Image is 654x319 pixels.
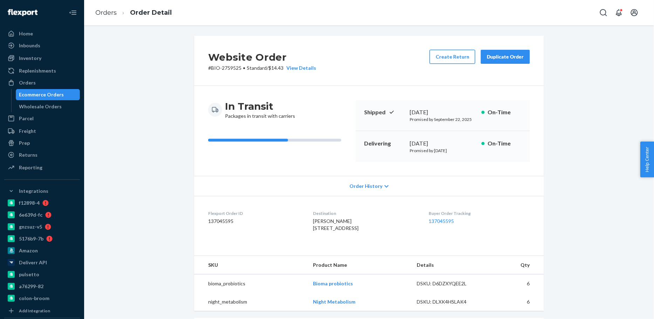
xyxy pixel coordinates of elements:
[364,108,404,116] p: Shipped
[4,197,80,209] a: f12898-4
[243,65,245,71] span: •
[4,65,80,76] a: Replenishments
[364,140,404,148] p: Delivering
[4,269,80,280] a: pulsetto
[194,274,307,293] td: bioma_probiotics
[19,30,33,37] div: Home
[488,274,544,293] td: 6
[4,113,80,124] a: Parcel
[19,164,42,171] div: Reporting
[4,307,80,315] a: Add Integration
[4,185,80,197] button: Integrations
[19,103,62,110] div: Wholesale Orders
[19,259,47,266] div: Deliverr API
[597,6,611,20] button: Open Search Box
[313,299,355,305] a: Night Metabolism
[284,65,316,72] button: View Details
[19,79,36,86] div: Orders
[612,6,626,20] button: Open notifications
[19,115,34,122] div: Parcel
[66,6,80,20] button: Close Navigation
[95,9,117,16] a: Orders
[4,257,80,268] a: Deliverr API
[16,89,80,100] a: Ecommerce Orders
[194,256,307,274] th: SKU
[19,151,38,158] div: Returns
[488,140,522,148] p: On-Time
[19,140,30,147] div: Prep
[19,42,40,49] div: Inbounds
[4,28,80,39] a: Home
[417,280,483,287] div: DSKU: D6DZXYQEE2L
[19,283,43,290] div: a76299-82
[90,2,177,23] ol: breadcrumbs
[225,100,295,113] h3: In Transit
[429,210,530,216] dt: Buyer Order Tracking
[19,67,56,74] div: Replenishments
[307,256,411,274] th: Product Name
[4,137,80,149] a: Prep
[313,280,353,286] a: Bioma probiotics
[488,293,544,311] td: 6
[19,128,36,135] div: Freight
[19,223,42,230] div: gnzsuz-v5
[19,247,38,254] div: Amazon
[488,256,544,274] th: Qty
[4,281,80,292] a: a76299-82
[411,256,489,274] th: Details
[208,210,302,216] dt: Flexport Order ID
[410,148,476,154] p: Promised by [DATE]
[4,221,80,232] a: gnzsuz-v5
[19,55,41,62] div: Inventory
[481,50,530,64] button: Duplicate Order
[640,142,654,177] button: Help Center
[487,53,524,60] div: Duplicate Order
[4,53,80,64] a: Inventory
[16,101,80,112] a: Wholesale Orders
[130,9,172,16] a: Order Detail
[4,245,80,256] a: Amazon
[627,6,641,20] button: Open account menu
[4,233,80,244] a: 5176b9-7b
[417,298,483,305] div: DSKU: DLXK4HSLAK4
[19,308,50,314] div: Add Integration
[19,91,64,98] div: Ecommerce Orders
[488,108,522,116] p: On-Time
[225,100,295,120] div: Packages in transit with carriers
[313,210,417,216] dt: Destination
[194,293,307,311] td: night_metabolism
[4,162,80,173] a: Reporting
[19,211,42,218] div: 6e639d-fc
[410,108,476,116] div: [DATE]
[19,188,48,195] div: Integrations
[410,140,476,148] div: [DATE]
[4,293,80,304] a: colon-broom
[247,65,267,71] span: Standard
[19,235,43,242] div: 5176b9-7b
[349,183,383,190] span: Order History
[313,218,359,231] span: [PERSON_NAME] [STREET_ADDRESS]
[4,77,80,88] a: Orders
[208,218,302,225] dd: 137045595
[19,271,39,278] div: pulsetto
[410,116,476,122] p: Promised by September 22, 2025
[4,209,80,220] a: 6e639d-fc
[19,295,49,302] div: colon-broom
[8,9,38,16] img: Flexport logo
[4,40,80,51] a: Inbounds
[430,50,475,64] button: Create Return
[4,125,80,137] a: Freight
[4,149,80,161] a: Returns
[208,50,316,65] h2: Website Order
[19,199,40,206] div: f12898-4
[429,218,454,224] a: 137045595
[208,65,316,72] p: # BIO-2759525 / $14.43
